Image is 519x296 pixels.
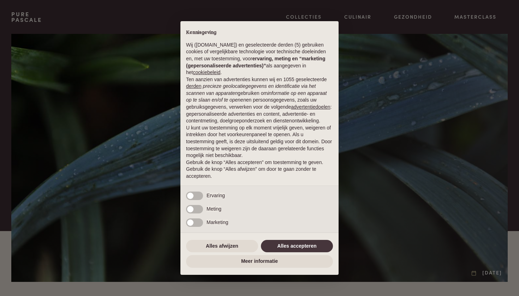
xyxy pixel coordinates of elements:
span: Ervaring [207,193,225,198]
p: Ten aanzien van advertenties kunnen wij en 1055 geselecteerde gebruiken om en persoonsgegevens, z... [186,76,333,125]
button: Meer informatie [186,255,333,268]
p: U kunt uw toestemming op elk moment vrijelijk geven, weigeren of intrekken door het voorkeurenpan... [186,125,333,159]
button: advertentiedoelen [291,104,330,111]
button: Alles afwijzen [186,240,258,253]
h2: Kennisgeving [186,30,333,36]
span: Meting [207,206,221,212]
span: Marketing [207,219,228,225]
em: informatie op een apparaat op te slaan en/of te openen [186,90,327,103]
a: cookiebeleid [193,70,220,75]
p: Wij ([DOMAIN_NAME]) en geselecteerde derden (5) gebruiken cookies of vergelijkbare technologie vo... [186,42,333,76]
button: derden [186,83,202,90]
em: precieze geolocatiegegevens en identificatie via het scannen van apparaten [186,83,316,96]
button: Alles accepteren [261,240,333,253]
p: Gebruik de knop “Alles accepteren” om toestemming te geven. Gebruik de knop “Alles afwijzen” om d... [186,159,333,180]
strong: ervaring, meting en “marketing (gepersonaliseerde advertenties)” [186,56,325,68]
